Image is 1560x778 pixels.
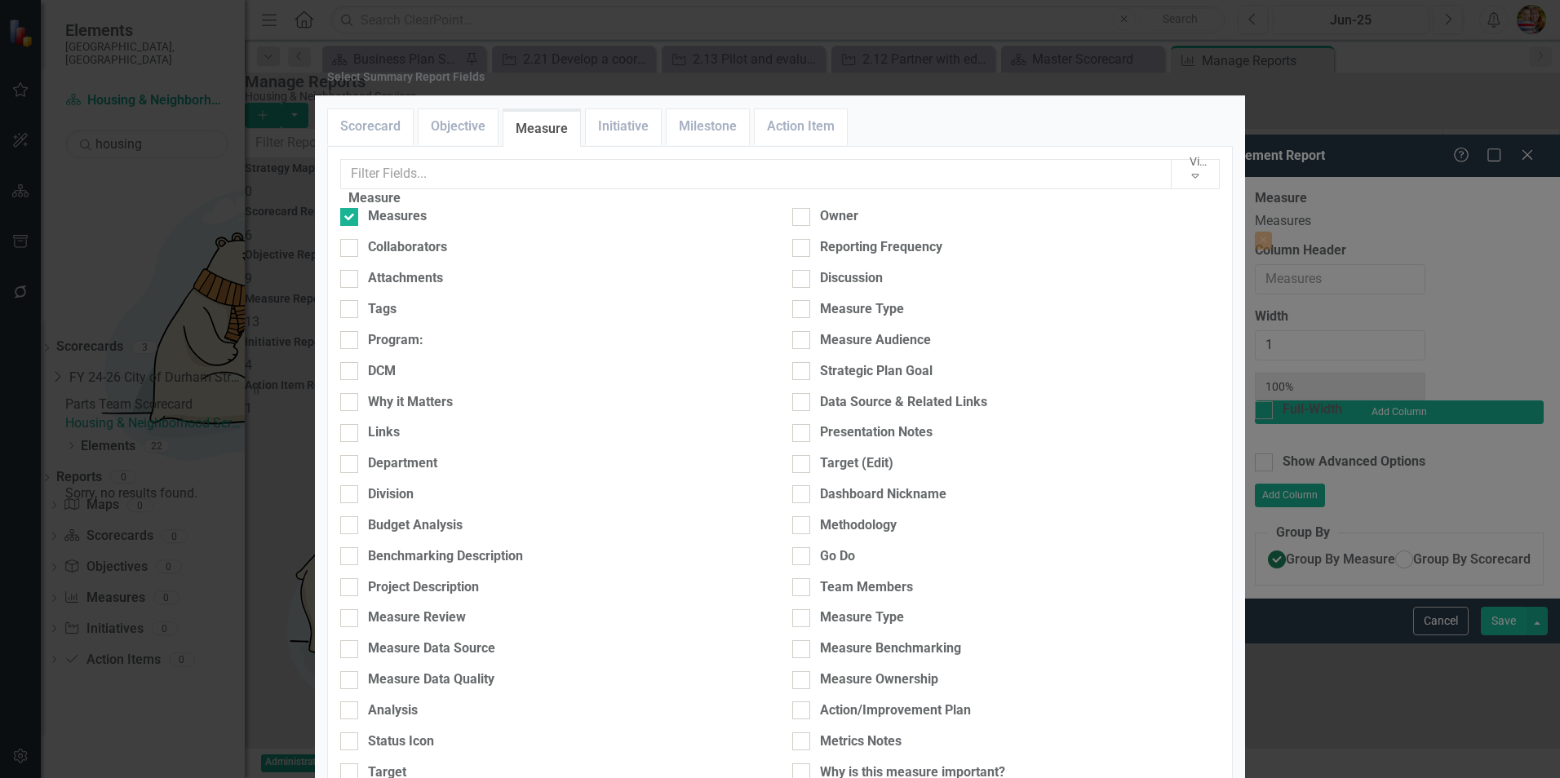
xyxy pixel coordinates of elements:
a: Measure [503,112,580,147]
div: Program: [368,331,423,350]
div: Project Description [368,578,479,597]
legend: Measure [340,189,409,208]
div: Select Summary Report Fields [327,71,485,83]
div: Division [368,485,414,504]
div: Go Do [820,547,855,566]
div: Action/Improvement Plan [820,701,971,720]
div: Measure Data Quality [368,670,494,689]
div: DCM [368,362,396,381]
a: Initiative [586,109,661,144]
div: Measure Audience [820,331,931,350]
div: Measure Benchmarking [820,639,961,658]
div: Benchmarking Description [368,547,523,566]
a: Objective [419,109,498,144]
div: Presentation Notes [820,423,933,442]
div: Links [368,423,400,442]
div: Discussion [820,269,883,288]
div: Data Source & Related Links [820,393,987,412]
div: Owner [820,207,858,226]
div: Attachments [368,269,443,288]
div: Collaborators [368,238,447,257]
div: Department [368,454,437,473]
div: Reporting Frequency [820,238,942,257]
div: Methodology [820,516,897,535]
div: Dashboard Nickname [820,485,946,504]
div: Measure Type [820,608,904,627]
a: Milestone [667,109,749,144]
div: Tags [368,300,397,319]
div: View All Fields [1190,153,1211,170]
input: Filter Fields... [340,159,1172,189]
div: Target (Edit) [820,454,893,473]
div: Measure Review [368,608,466,627]
div: Metrics Notes [820,732,902,751]
div: Analysis [368,701,418,720]
a: Action Item [755,109,847,144]
div: Status Icon [368,732,434,751]
a: Scorecard [328,109,413,144]
div: Why it Matters [368,393,453,412]
div: Strategic Plan Goal [820,362,933,381]
div: Budget Analysis [368,516,463,535]
div: Measure Type [820,300,904,319]
div: Team Members [820,578,913,597]
div: Measure Data Source [368,639,495,658]
div: Measure Ownership [820,670,938,689]
div: Measures [368,207,427,226]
